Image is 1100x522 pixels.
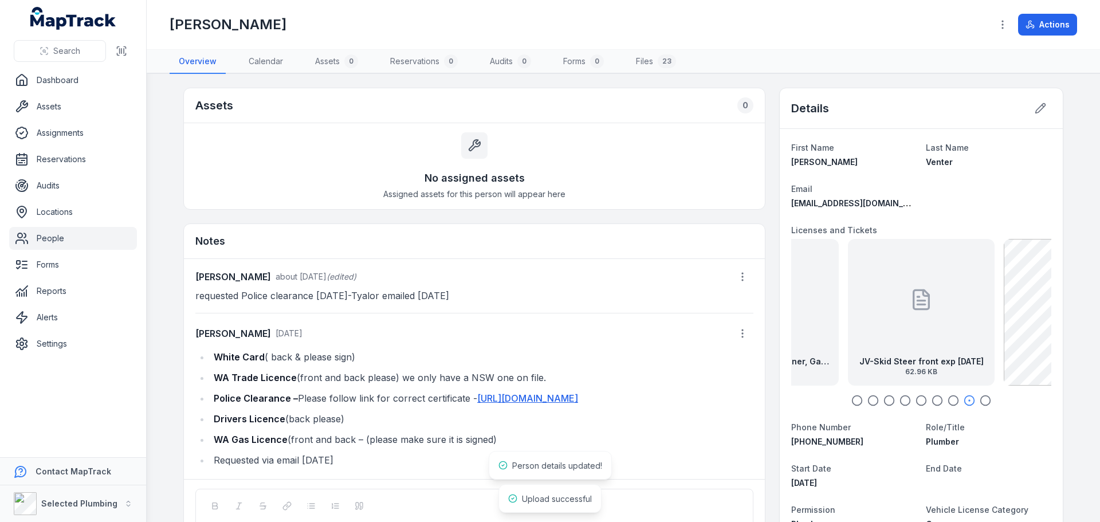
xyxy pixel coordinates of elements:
[9,148,137,171] a: Reservations
[522,494,592,504] span: Upload successful
[791,422,851,432] span: Phone Number
[214,434,288,445] strong: WA Gas Licence
[554,50,613,74] a: Forms0
[306,50,367,74] a: Assets0
[381,50,467,74] a: Reservations0
[9,121,137,144] a: Assignments
[926,464,962,473] span: End Date
[9,174,137,197] a: Audits
[383,189,565,200] span: Assigned assets for this person will appear here
[210,370,753,386] li: (front and back please) we only have a NSW one on file.
[344,54,358,68] div: 0
[926,422,965,432] span: Role/Title
[9,227,137,250] a: People
[195,327,271,340] strong: [PERSON_NAME]
[512,461,602,470] span: Person details updated!
[926,505,1028,515] span: Vehicle License Category
[195,270,271,284] strong: [PERSON_NAME]
[444,54,458,68] div: 0
[239,50,292,74] a: Calendar
[327,272,356,281] span: (edited)
[9,253,137,276] a: Forms
[791,464,831,473] span: Start Date
[210,390,753,406] li: Please follow link for correct certificate -
[210,452,753,468] li: Requested via email [DATE]
[195,97,233,113] h2: Assets
[658,54,676,68] div: 23
[590,54,604,68] div: 0
[214,393,298,404] strong: Police Clearance –
[425,170,525,186] h3: No assigned assets
[276,272,327,281] time: 7/17/2025, 11:27:43 AM
[276,328,302,338] time: 8/21/2025, 8:46:10 AM
[14,40,106,62] button: Search
[276,272,327,281] span: about [DATE]
[791,478,817,488] time: 1/6/2025, 8:00:00 AM
[477,393,578,404] a: [URL][DOMAIN_NAME]
[195,288,753,304] p: requested Police clearance [DATE]-Tyalor emailed [DATE]
[30,7,116,30] a: MapTrack
[53,45,80,57] span: Search
[9,306,137,329] a: Alerts
[9,332,137,355] a: Settings
[195,233,225,249] h3: Notes
[859,367,984,376] span: 62.96 KB
[214,351,265,363] strong: White Card
[210,411,753,427] li: (back please)
[9,280,137,303] a: Reports
[210,349,753,365] li: ( back & please sign)
[791,100,829,116] h2: Details
[791,437,863,446] span: [PHONE_NUMBER]
[926,157,953,167] span: Venter
[926,437,959,446] span: Plumber
[791,478,817,488] span: [DATE]
[41,499,117,508] strong: Selected Plumbing
[1018,14,1077,36] button: Actions
[276,328,302,338] span: [DATE]
[214,413,285,425] strong: Drivers Licence
[737,97,753,113] div: 0
[926,143,969,152] span: Last Name
[9,95,137,118] a: Assets
[481,50,540,74] a: Audits0
[36,466,111,476] strong: Contact MapTrack
[791,198,929,208] span: [EMAIL_ADDRESS][DOMAIN_NAME]
[791,225,877,235] span: Licenses and Tickets
[9,69,137,92] a: Dashboard
[859,356,984,367] strong: JV-Skid Steer front exp [DATE]
[627,50,685,74] a: Files23
[791,157,858,167] span: [PERSON_NAME]
[791,143,834,152] span: First Name
[9,201,137,223] a: Locations
[170,50,226,74] a: Overview
[210,431,753,448] li: (front and back – (please make sure it is signed)
[170,15,286,34] h1: [PERSON_NAME]
[214,372,297,383] strong: WA Trade Licence
[791,184,812,194] span: Email
[791,505,835,515] span: Permission
[517,54,531,68] div: 0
